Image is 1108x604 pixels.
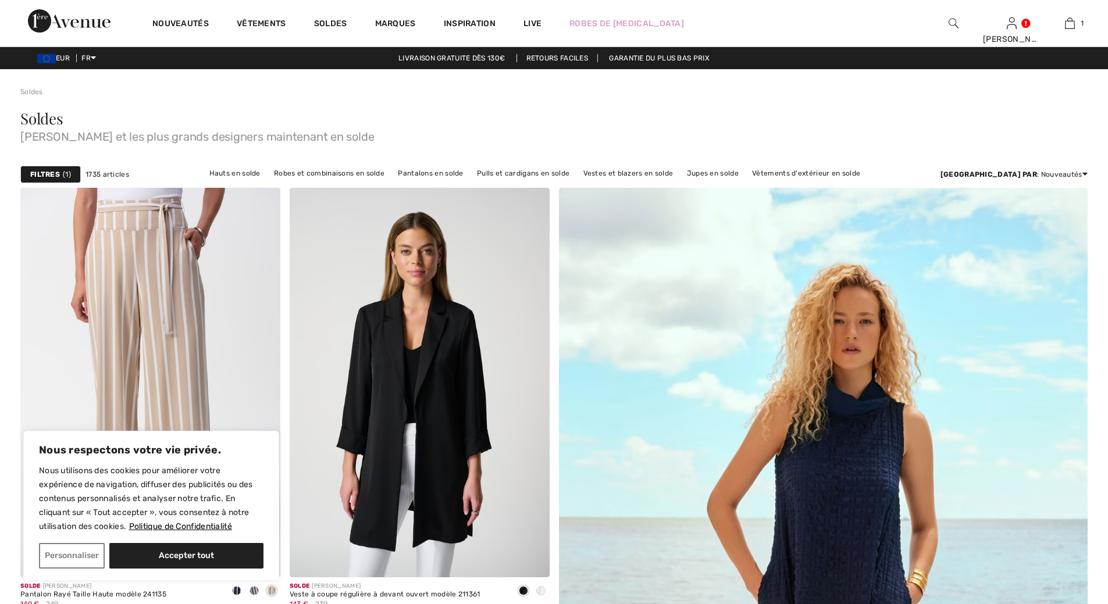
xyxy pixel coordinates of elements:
[389,54,514,62] a: Livraison gratuite dès 130€
[39,543,105,569] button: Personnaliser
[1081,18,1084,28] span: 1
[39,464,263,534] p: Nous utilisons des cookies pour améliorer votre expérience de navigation, diffuser des publicités...
[20,582,166,591] div: [PERSON_NAME]
[20,126,1088,142] span: [PERSON_NAME] et les plus grands designers maintenant en solde
[290,188,550,577] img: Veste à coupe régulière à devant ouvert modèle 211361. Noir
[290,582,480,591] div: [PERSON_NAME]
[375,19,416,31] a: Marques
[109,543,263,569] button: Accepter tout
[746,166,866,181] a: Vêtements d'extérieur en solde
[28,9,111,33] img: 1ère Avenue
[237,19,286,31] a: Vêtements
[20,88,43,96] a: Soldes
[940,169,1088,180] div: : Nouveautés
[940,170,1037,178] strong: [GEOGRAPHIC_DATA] par
[1007,16,1017,30] img: Mes infos
[37,54,56,63] img: Euro
[314,19,347,31] a: Soldes
[290,582,310,589] span: Solde
[1041,16,1098,30] a: 1
[30,169,60,180] strong: Filtres
[85,169,129,180] span: 1735 articles
[23,431,279,581] div: Nous respectons votre vie privée.
[20,108,63,128] span: Soldes
[20,591,166,599] div: Pantalon Rayé Taille Haute modèle 241135
[600,54,719,62] a: Garantie du plus bas prix
[37,54,74,62] span: EUR
[20,582,41,589] span: Solde
[152,19,209,31] a: Nouveautés
[471,166,575,181] a: Pulls et cardigans en solde
[263,582,280,601] div: Dune/vanilla
[515,582,532,601] div: Black
[949,16,959,30] img: recherche
[39,443,263,457] p: Nous respectons votre vie privée.
[1065,16,1075,30] img: Mon panier
[1034,517,1096,546] iframe: Ouvre un widget dans lequel vous pouvez chatter avec l’un de nos agents
[444,19,496,31] span: Inspiration
[129,521,233,532] a: Politique de Confidentialité
[523,17,541,30] a: Live
[569,17,684,30] a: Robes de [MEDICAL_DATA]
[81,54,96,62] span: FR
[578,166,679,181] a: Vestes et blazers en solde
[516,54,598,62] a: Retours faciles
[20,188,280,577] img: Pantalon Rayé Taille Haute modèle 241135. Bleu Minuit/Vanille
[245,582,263,601] div: Vanilla/Midnight Blue
[63,169,71,180] span: 1
[204,166,266,181] a: Hauts en solde
[1007,17,1017,28] a: Se connecter
[268,166,390,181] a: Robes et combinaisons en solde
[290,591,480,599] div: Veste à coupe régulière à devant ouvert modèle 211361
[681,166,744,181] a: Jupes en solde
[392,166,469,181] a: Pantalons en solde
[228,582,245,601] div: Midnight Blue/Vanilla
[532,582,550,601] div: Vanilla
[983,33,1040,45] div: [PERSON_NAME]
